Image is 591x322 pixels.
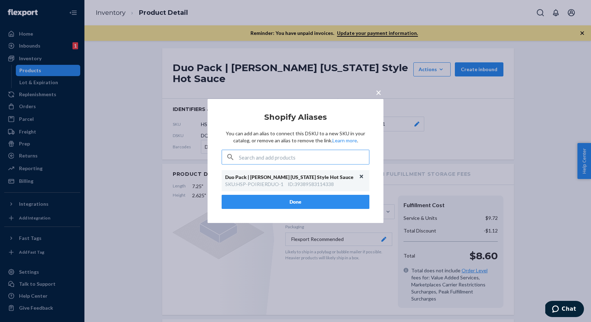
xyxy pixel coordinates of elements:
button: Done [222,195,369,209]
iframe: Opens a widget where you can chat to one of our agents [545,301,584,318]
div: Duo Pack | [PERSON_NAME] [US_STATE] Style Hot Sauce [225,174,359,181]
input: Search and add products [239,150,369,164]
div: ID : 39389583114338 [288,181,334,188]
a: Learn more [332,137,357,143]
div: SKU : HSP-POIRIERDUO-1 [225,181,284,188]
span: × [376,86,381,98]
p: You can add an alias to connect this DSKU to a new SKU in your catalog, or remove an alias to rem... [222,130,369,144]
h2: Shopify Aliases [222,113,369,122]
button: Unlink [356,171,367,182]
